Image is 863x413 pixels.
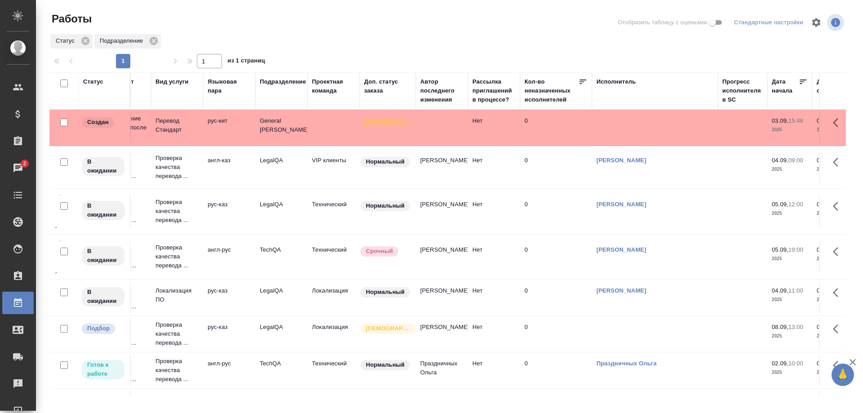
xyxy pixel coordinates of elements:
[817,360,833,367] p: 03.09,
[827,355,849,376] button: Здесь прячутся важные кнопки
[468,112,520,143] td: Нет
[817,201,833,208] p: 05.09,
[827,112,849,133] button: Здесь прячутся важные кнопки
[83,77,103,86] div: Статус
[468,195,520,227] td: Нет
[468,151,520,183] td: Нет
[772,209,808,218] p: 2025
[772,295,808,304] p: 2025
[366,118,411,127] p: [DEMOGRAPHIC_DATA]
[203,241,255,272] td: англ-рус
[788,117,803,124] p: 15:48
[772,360,788,367] p: 02.09,
[81,116,125,129] div: Заказ еще не согласован с клиентом, искать исполнителей рано
[817,117,833,124] p: 03.09,
[208,77,251,95] div: Языковая пара
[772,117,788,124] p: 03.09,
[520,151,592,183] td: 0
[416,151,468,183] td: [PERSON_NAME]
[817,332,853,341] p: 2025
[100,36,146,45] p: Подразделение
[817,125,853,134] p: 2025
[156,154,199,181] p: Проверка качества перевода ...
[87,201,119,219] p: В ожидании
[788,157,803,164] p: 09:00
[366,324,411,333] p: [DEMOGRAPHIC_DATA]
[835,365,850,384] span: 🙏
[468,241,520,272] td: Нет
[81,286,125,307] div: Исполнитель назначен, приступать к работе пока рано
[596,201,646,208] a: [PERSON_NAME]
[307,195,360,227] td: Технический
[520,282,592,313] td: 0
[772,246,788,253] p: 05.09,
[203,112,255,143] td: рус-кит
[596,246,646,253] a: [PERSON_NAME]
[722,77,763,104] div: Прогресс исполнителя в SC
[772,165,808,174] p: 2025
[520,355,592,386] td: 0
[364,77,411,95] div: Доп. статус заказа
[81,245,125,266] div: Исполнитель назначен, приступать к работе пока рано
[156,116,199,134] p: Перевод Стандарт
[203,282,255,313] td: рус-каз
[788,246,803,253] p: 19:00
[81,359,125,380] div: Исполнитель может приступить к работе
[817,165,853,174] p: 2025
[520,318,592,350] td: 0
[255,355,307,386] td: TechQA
[81,200,125,221] div: Исполнитель назначен, приступать к работе пока рано
[618,18,707,27] span: Отобразить таблицу с оценками
[817,295,853,304] p: 2025
[156,77,189,86] div: Вид услуги
[366,201,405,210] p: Нормальный
[468,282,520,313] td: Нет
[788,201,803,208] p: 12:00
[832,364,854,386] button: 🙏
[788,324,803,330] p: 13:00
[307,151,360,183] td: VIP клиенты
[2,157,34,179] a: 2
[416,195,468,227] td: [PERSON_NAME]
[87,118,109,127] p: Создан
[255,282,307,313] td: LegalQA
[827,282,849,303] button: Здесь прячутся важные кнопки
[416,282,468,313] td: [PERSON_NAME]
[472,77,516,104] div: Рассылка приглашений в процессе?
[788,360,803,367] p: 10:00
[366,360,405,369] p: Нормальный
[366,288,405,297] p: Нормальный
[203,151,255,183] td: англ-каз
[203,195,255,227] td: рус-каз
[50,34,93,49] div: Статус
[817,324,833,330] p: 09.09,
[817,287,833,294] p: 04.09,
[596,360,657,367] a: Праздничных Ольга
[260,77,306,86] div: Подразделение
[520,241,592,272] td: 0
[156,320,199,347] p: Проверка качества перевода ...
[817,77,844,95] div: Дата сдачи
[51,239,94,275] p: Хайер Электрикал Эпплаенсиз Рус
[307,241,360,272] td: Технический
[772,201,788,208] p: 05.09,
[827,195,849,217] button: Здесь прячутся важные кнопки
[520,195,592,227] td: 0
[255,318,307,350] td: LegalQA
[307,282,360,313] td: Локализация
[312,77,355,95] div: Проектная команда
[156,198,199,225] p: Проверка качества перевода ...
[520,112,592,143] td: 0
[596,287,646,294] a: [PERSON_NAME]
[416,318,468,350] td: [PERSON_NAME]
[203,318,255,350] td: рус-каз
[18,159,31,168] span: 2
[81,156,125,177] div: Исполнитель назначен, приступать к работе пока рано
[156,286,199,304] p: Локализация ПО
[255,151,307,183] td: LegalQA
[817,246,833,253] p: 08.09,
[416,241,468,272] td: [PERSON_NAME]
[772,77,799,95] div: Дата начала
[805,12,827,33] span: Настроить таблицу
[203,355,255,386] td: англ-рус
